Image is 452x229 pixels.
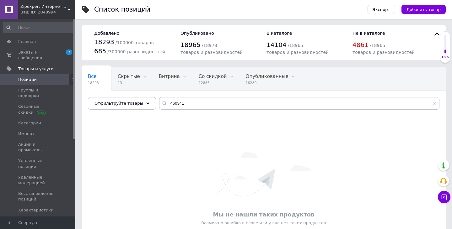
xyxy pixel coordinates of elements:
[246,74,288,79] span: Опубликованные
[18,207,54,213] span: Характеристики
[370,43,385,48] span: / 18965
[20,9,75,15] div: Ваш ID: 2048994
[373,7,390,12] span: Экспорт
[3,22,74,33] input: Поиск
[18,104,58,115] span: Сезонные скидки
[368,5,395,14] button: Экспорт
[406,7,441,12] span: Добавить товар
[18,66,54,72] span: Товары и услуги
[266,41,287,49] span: 14104
[438,191,450,203] button: Чат с покупателем
[20,4,67,9] span: Zipexpert Интернет-магазин по продаже ювелирных украшений и всего еще
[88,74,97,79] span: Все
[199,74,227,79] span: Со скидкой
[18,39,36,44] span: Главная
[94,101,143,106] span: Отфильтруйте товары
[440,55,450,60] div: 18%
[352,31,385,36] span: Не в каталоге
[94,47,106,55] span: 685
[118,74,140,79] span: Скрытые
[352,41,369,49] span: 4861
[246,81,288,85] span: 18280
[88,97,156,103] span: Опубликованные, Без фото
[94,31,119,36] span: Добавлено
[288,43,303,48] span: / 18965
[18,87,58,99] span: Группы и подборки
[401,5,446,14] button: Добавить товар
[18,174,58,186] span: Удаленные модерацией
[85,211,443,218] div: Мы не нашли таких продуктов
[94,6,150,13] div: Список позиций
[66,49,72,55] span: 7
[85,220,443,226] div: Возможно ошибка в слове или у вас нет таких продуктов
[94,38,114,46] span: 18293
[88,81,99,85] span: 18293
[180,50,243,55] span: товаров и разновидностей
[266,50,329,55] span: товаров и разновидностей
[217,152,311,196] img: Ничего не найдено
[352,50,415,55] span: товаров и разновидностей
[180,31,214,36] span: Опубликовано
[266,31,292,36] span: В каталоге
[18,77,37,82] span: Позиции
[199,81,227,85] span: 12886
[18,49,58,61] span: Заказы и сообщения
[18,120,41,126] span: Категории
[159,74,180,79] span: Витрина
[107,49,165,54] span: / 300000 разновидностей
[116,40,154,45] span: / 100000 товаров
[18,131,35,137] span: Импорт
[18,158,58,169] span: Удаленные позиции
[18,191,58,202] span: Восстановление позиций
[202,43,217,48] span: / 18978
[118,81,140,85] span: 13
[18,142,58,153] span: Акции и промокоды
[159,97,439,110] input: Поиск по названию позиции, артикулу и поисковым запросам
[180,41,201,49] span: 18965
